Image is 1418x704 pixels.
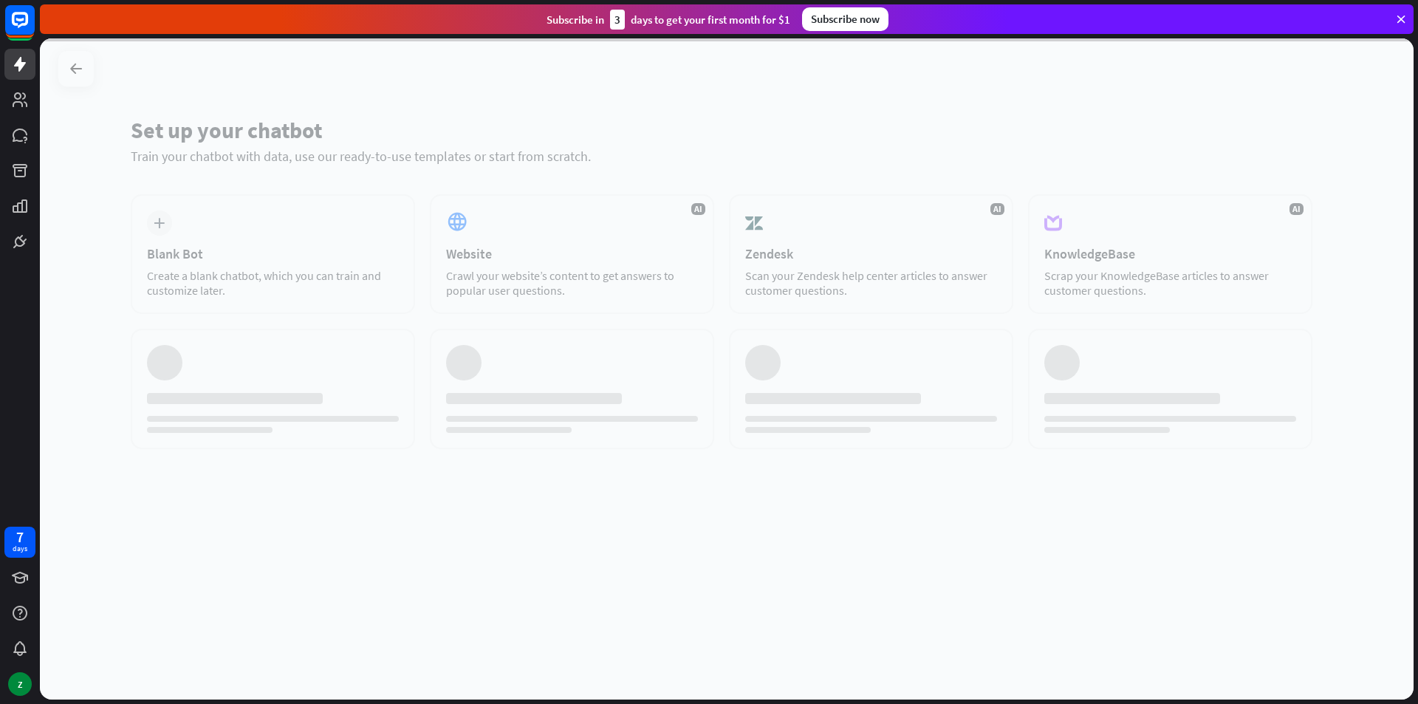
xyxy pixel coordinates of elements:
[16,530,24,544] div: 7
[802,7,888,31] div: Subscribe now
[13,544,27,554] div: days
[8,672,32,696] div: Z
[547,10,790,30] div: Subscribe in days to get your first month for $1
[4,527,35,558] a: 7 days
[610,10,625,30] div: 3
